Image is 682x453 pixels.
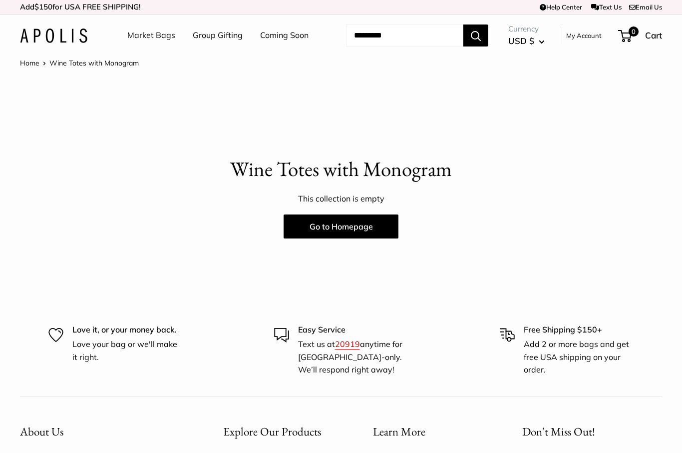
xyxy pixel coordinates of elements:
nav: Breadcrumb [20,56,139,69]
p: Add 2 or more bags and get free USA shipping on your order. [524,338,634,376]
span: $150 [34,2,52,11]
span: Explore Our Products [223,424,321,439]
p: Love it, or your money back. [72,323,183,336]
p: Love your bag or we'll make it right. [72,338,183,363]
p: Easy Service [298,323,408,336]
span: About Us [20,424,63,439]
a: Home [20,58,39,67]
a: Group Gifting [193,28,243,43]
a: Market Bags [127,28,175,43]
input: Search... [346,24,463,46]
a: Coming Soon [260,28,309,43]
p: Text us at anytime for [GEOGRAPHIC_DATA]-only. We’ll respond right away! [298,338,408,376]
button: Explore Our Products [223,422,338,441]
span: Wine Totes with Monogram [49,58,139,67]
button: Learn More [373,422,488,441]
span: 0 [629,26,639,36]
p: This collection is empty [20,191,662,206]
a: Help Center [540,3,582,11]
span: USD $ [508,35,534,46]
a: Go to Homepage [284,214,398,238]
a: Email Us [629,3,662,11]
a: My Account [566,29,602,41]
button: USD $ [508,33,545,49]
button: About Us [20,422,188,441]
a: 20919 [335,339,360,349]
p: Wine Totes with Monogram [20,154,662,184]
a: 0 Cart [619,27,662,43]
a: Text Us [591,3,622,11]
button: Search [463,24,488,46]
span: Cart [645,30,662,40]
p: Free Shipping $150+ [524,323,634,336]
p: Don't Miss Out! [522,422,662,441]
span: Currency [508,22,545,36]
img: Apolis [20,28,87,43]
span: Learn More [373,424,425,439]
